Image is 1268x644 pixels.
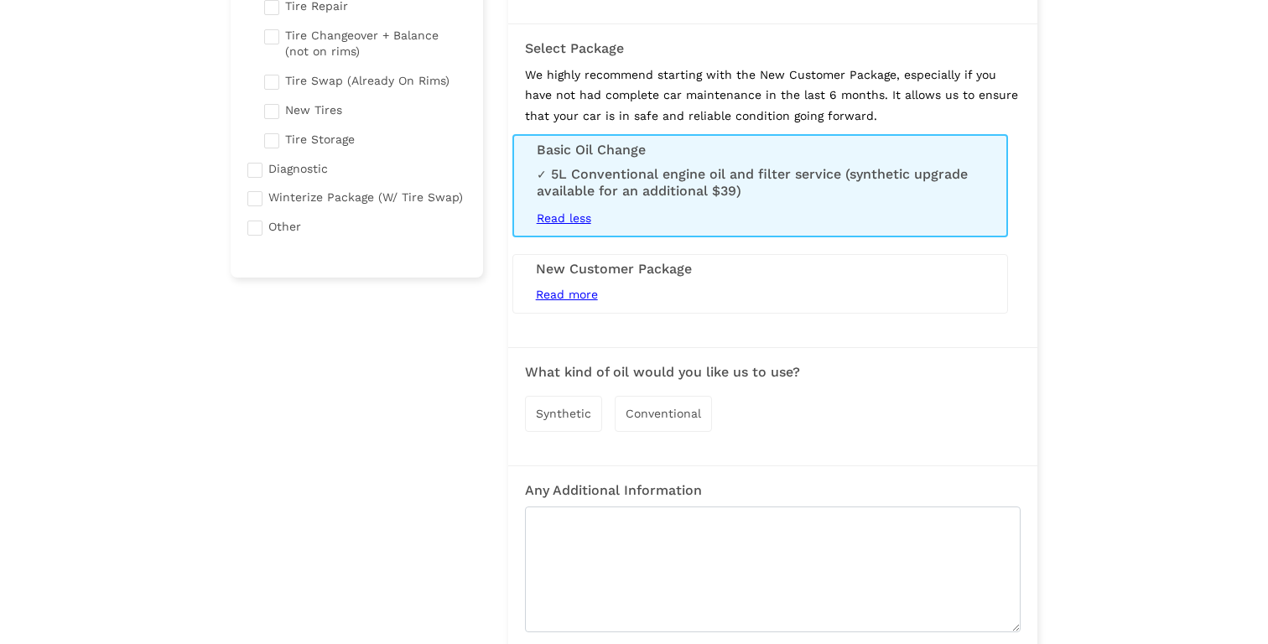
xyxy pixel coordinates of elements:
span: Conventional [626,407,701,420]
h3: Any Additional Information [525,483,1021,498]
span: Synthetic [536,407,591,420]
span: Read less [537,211,591,225]
h3: Select Package [525,41,1021,56]
h3: New Customer Package [536,262,985,277]
p: We highly recommend starting with the New Customer Package, especially if you have not had comple... [525,65,1021,127]
li: 5L Conventional engine oil and filter service (synthetic upgrade available for an additional $39) [537,166,984,200]
span: Read more [536,288,598,301]
h3: Basic Oil Change [537,143,984,158]
h3: What kind of oil would you like us to use? [525,365,1021,380]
